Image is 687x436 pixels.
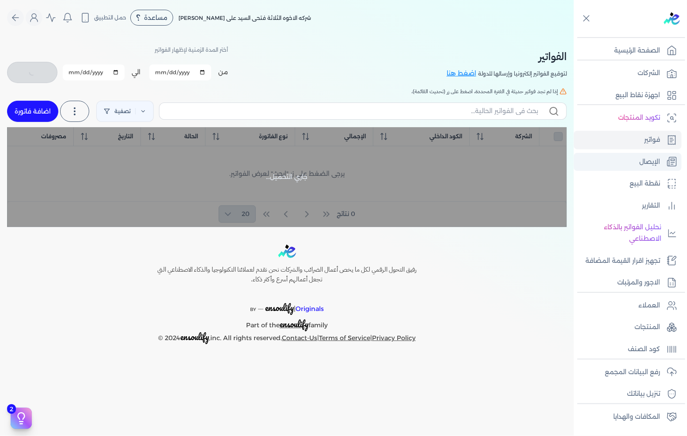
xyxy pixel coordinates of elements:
[574,64,682,83] a: الشركات
[478,68,567,80] p: لتوقيع الفواتير إلكترونيا وإرسالها للدولة
[618,112,660,124] p: تكويد المنتجات
[574,153,682,171] a: الإيصال
[574,296,682,315] a: العملاء
[617,277,660,288] p: الاجور والمرتبات
[639,300,660,311] p: العملاء
[628,344,660,355] p: كود الصنف
[280,321,308,329] a: ensoulify
[7,404,16,414] span: 2
[574,340,682,359] a: كود الصنف
[574,109,682,127] a: تكويد المنتجات
[585,255,660,267] p: تجهيز اقرار القيمة المضافة
[11,408,32,429] button: 2
[664,12,680,25] img: logo
[139,292,436,315] p: |
[630,178,660,190] p: نقطة البيع
[574,273,682,292] a: الاجور والمرتبات
[574,174,682,193] a: نقطة البيع
[250,307,256,312] span: BY
[574,197,682,215] a: التقارير
[144,15,167,21] span: مساعدة
[178,15,311,21] span: شركه الاخوه الثلاثة فتحى السيد على [PERSON_NAME]
[280,317,308,331] span: ensoulify
[574,363,682,382] a: رفع البيانات المجمع
[605,367,660,378] p: رفع البيانات المجمع
[94,14,126,22] span: حمل التطبيق
[447,49,567,64] h2: الفواتير
[139,315,436,331] p: Part of the family
[167,106,538,116] input: بحث في الفواتير الحالية...
[130,10,173,26] div: مساعدة
[615,90,660,101] p: اجهزة نقاط البيع
[278,245,296,258] img: logo
[139,331,436,344] p: © 2024 ,inc. All rights reserved. | |
[96,101,154,122] a: تصفية
[7,127,567,227] div: جاري التحميل...
[411,87,558,95] span: إذا لم تجد فواتير حديثة في الفترة المحددة، اضغط على زر (تحديث القائمة).
[296,305,324,313] span: Originals
[139,265,436,284] h6: رفيق التحول الرقمي لكل ما يخص أعمال الضرائب والشركات نحن نقدم لعملائنا التكنولوجيا والذكاء الاصطن...
[372,334,416,342] a: Privacy Policy
[218,68,228,77] label: من
[265,301,294,315] span: ensoulify
[645,134,660,146] p: فواتير
[574,318,682,337] a: المنتجات
[640,156,660,168] p: الإيصال
[614,45,660,57] p: الصفحة الرئيسية
[638,68,660,79] p: الشركات
[282,334,317,342] a: Contact-Us
[319,334,370,342] a: Terms of Service
[7,101,58,122] a: اضافة فاتورة
[574,252,682,270] a: تجهيز اقرار القيمة المضافة
[180,330,209,344] span: ensoulify
[132,68,140,77] label: الي
[574,42,682,60] a: الصفحة الرئيسية
[78,10,129,25] button: حمل التطبيق
[642,200,660,212] p: التقارير
[574,218,682,248] a: تحليل الفواتير بالذكاء الاصطناعي
[447,69,478,79] a: اضغط هنا
[258,304,263,310] sup: __
[635,322,660,333] p: المنتجات
[574,131,682,149] a: فواتير
[578,222,661,244] p: تحليل الفواتير بالذكاء الاصطناعي
[155,44,228,56] p: أختر المدة الزمنية لإظهار الفواتير
[574,86,682,105] a: اجهزة نقاط البيع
